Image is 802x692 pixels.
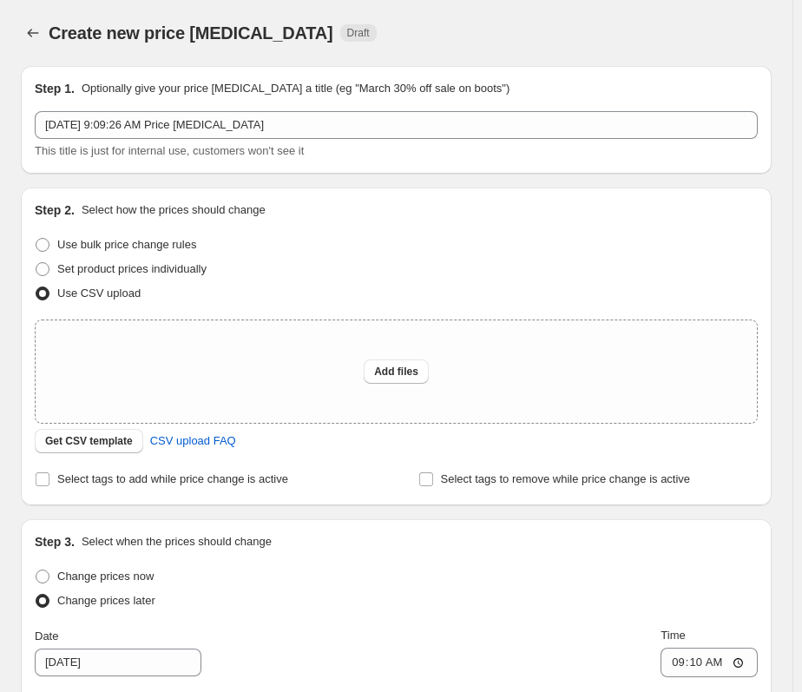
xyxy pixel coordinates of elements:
span: Use CSV upload [57,287,141,300]
h2: Step 1. [35,80,75,97]
span: Add files [374,365,418,379]
input: 30% off holiday sale [35,111,758,139]
p: Select when the prices should change [82,533,272,550]
span: Select tags to add while price change is active [57,472,288,485]
button: Get CSV template [35,429,143,453]
h2: Step 3. [35,533,75,550]
input: 12:00 [661,648,758,677]
span: Time [661,629,685,642]
a: CSV upload FAQ [140,427,247,455]
span: Change prices now [57,570,154,583]
span: Get CSV template [45,434,133,448]
button: Add files [364,359,429,384]
button: Price change jobs [21,21,45,45]
span: This title is just for internal use, customers won't see it [35,144,304,157]
span: Draft [347,26,370,40]
span: Date [35,629,58,643]
span: Set product prices individually [57,262,207,275]
p: Optionally give your price [MEDICAL_DATA] a title (eg "March 30% off sale on boots") [82,80,509,97]
span: Use bulk price change rules [57,238,196,251]
span: Change prices later [57,594,155,607]
span: Create new price [MEDICAL_DATA] [49,23,333,43]
input: 9/23/2025 [35,649,201,676]
span: Select tags to remove while price change is active [441,472,691,485]
span: CSV upload FAQ [150,432,236,450]
p: Select how the prices should change [82,201,266,219]
h2: Step 2. [35,201,75,219]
